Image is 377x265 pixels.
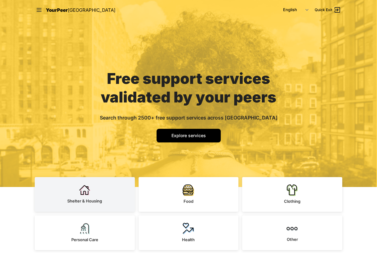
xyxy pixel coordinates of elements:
span: Other [287,237,298,242]
a: Shelter & Housing [35,177,135,212]
span: Personal Care [71,237,98,242]
a: Quick Exit [315,6,341,14]
a: Other [242,215,342,250]
span: Quick Exit [315,7,332,12]
span: YourPeer [46,7,68,13]
a: YourPeer[GEOGRAPHIC_DATA] [46,6,115,14]
span: Shelter & Housing [67,198,102,203]
span: Free support services validated by your peers [101,69,276,106]
span: Clothing [284,199,300,204]
a: Explore services [157,129,221,142]
a: Health [139,215,239,250]
span: Search through 2500+ free support services across [GEOGRAPHIC_DATA] [100,115,277,121]
span: [GEOGRAPHIC_DATA] [68,7,115,13]
span: Explore services [171,133,206,138]
span: Health [182,237,195,242]
a: Clothing [242,177,342,212]
a: Food [139,177,239,212]
span: Food [184,199,193,204]
a: Personal Care [35,215,135,250]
